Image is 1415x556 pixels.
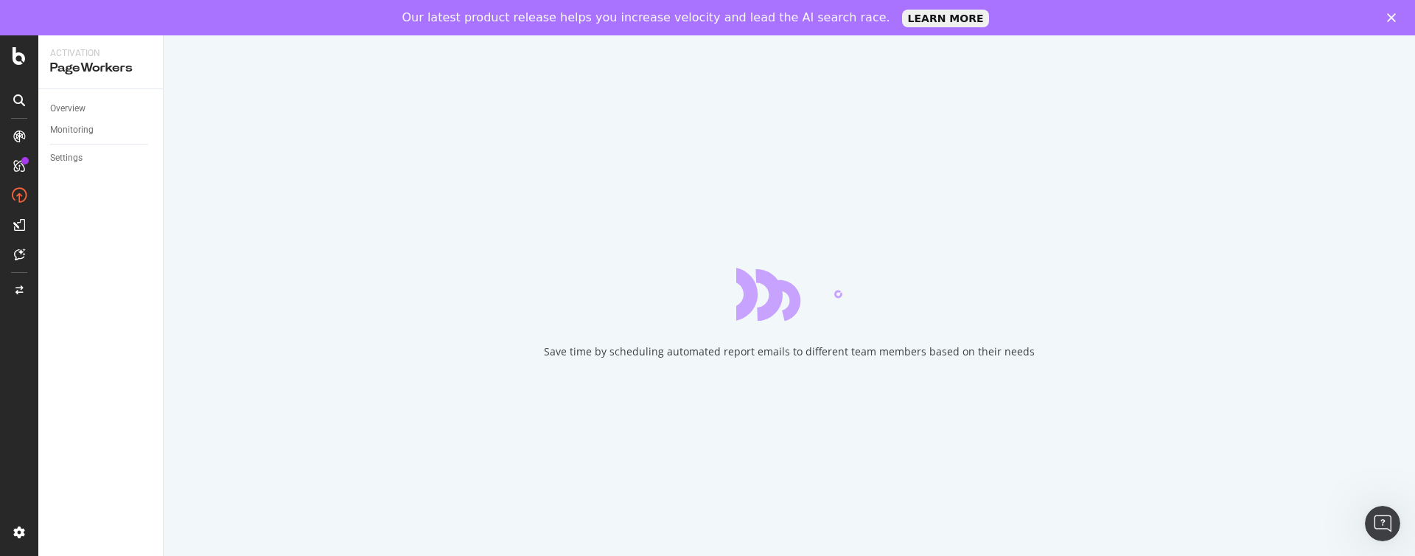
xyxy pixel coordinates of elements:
a: Settings [50,150,153,166]
div: Overview [50,101,85,117]
div: Monitoring [50,122,94,138]
div: PageWorkers [50,60,151,77]
a: Monitoring [50,122,153,138]
a: Overview [50,101,153,117]
div: Our latest product release helps you increase velocity and lead the AI search race. [402,10,890,25]
a: LEARN MORE [902,10,990,27]
div: animation [736,268,842,321]
div: Settings [50,150,83,166]
iframe: Intercom live chat [1365,506,1400,541]
div: Activation [50,47,151,60]
div: Save time by scheduling automated report emails to different team members based on their needs [544,344,1035,359]
div: Close [1387,13,1402,22]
